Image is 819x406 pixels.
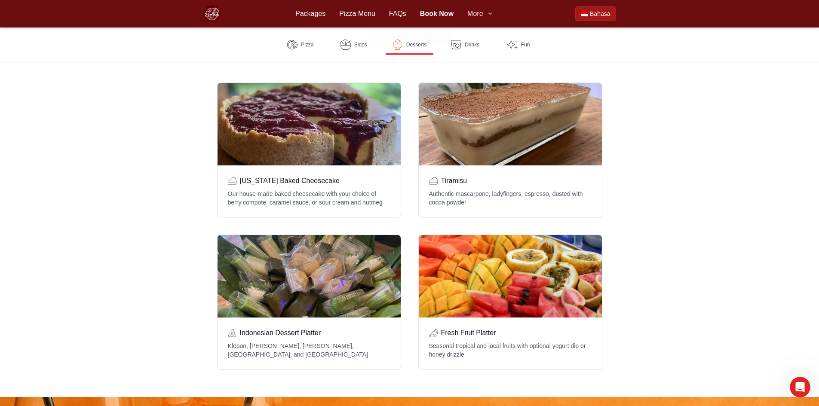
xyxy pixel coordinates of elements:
[467,9,483,19] span: More
[393,40,403,50] img: Desserts
[420,9,454,19] a: Book Now
[429,177,438,185] img: cake-slice
[521,41,530,48] span: Fun
[354,41,367,48] span: Sides
[218,83,401,165] div: New York Baked Cheesecake
[497,34,540,55] a: Fun
[441,328,496,338] h4: Fresh Fruit Platter
[429,342,592,359] p: Seasonal tropical and local fruits with optional yogurt dip or honey drizzle
[228,177,236,185] img: cake-slice
[451,40,461,50] img: Drinks
[279,34,322,55] a: Pizza
[228,189,390,207] p: Our house-made baked cheesecake with your choice of berry compote, caramel sauce, or sour cream a...
[301,41,313,48] span: Pizza
[429,329,438,337] img: watermelon-slice
[790,377,810,397] iframe: Intercom live chat
[419,235,602,317] div: Fresh Fruit Platter
[340,40,351,50] img: Sides
[295,9,325,19] a: Packages
[444,34,487,55] a: Drinks
[441,176,467,186] h4: Tiramisu
[339,9,375,19] a: Pizza Menu
[218,235,401,317] div: Indonesian Dessert Platter
[332,34,375,55] a: Sides
[507,40,518,50] img: Fun
[467,9,493,19] button: More
[389,9,406,19] a: FAQs
[465,41,479,48] span: Drinks
[228,342,390,359] p: Klepon, [PERSON_NAME], [PERSON_NAME], [GEOGRAPHIC_DATA], and [GEOGRAPHIC_DATA]
[575,6,616,21] a: Beralih ke Bahasa Indonesia
[406,41,426,48] span: Desserts
[419,83,602,165] div: Tiramisu
[386,34,433,55] a: Desserts
[590,9,610,18] span: Bahasa
[287,40,298,50] img: Pizza
[429,189,592,207] p: Authentic mascarpone, ladyfingers, espresso, dusted with cocoa powder
[240,176,340,186] h4: [US_STATE] Baked Cheesecake
[203,5,221,22] img: Bali Pizza Party Logo
[240,328,321,338] h4: Indonesian Dessert Platter
[228,329,236,337] img: cubes-stacked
